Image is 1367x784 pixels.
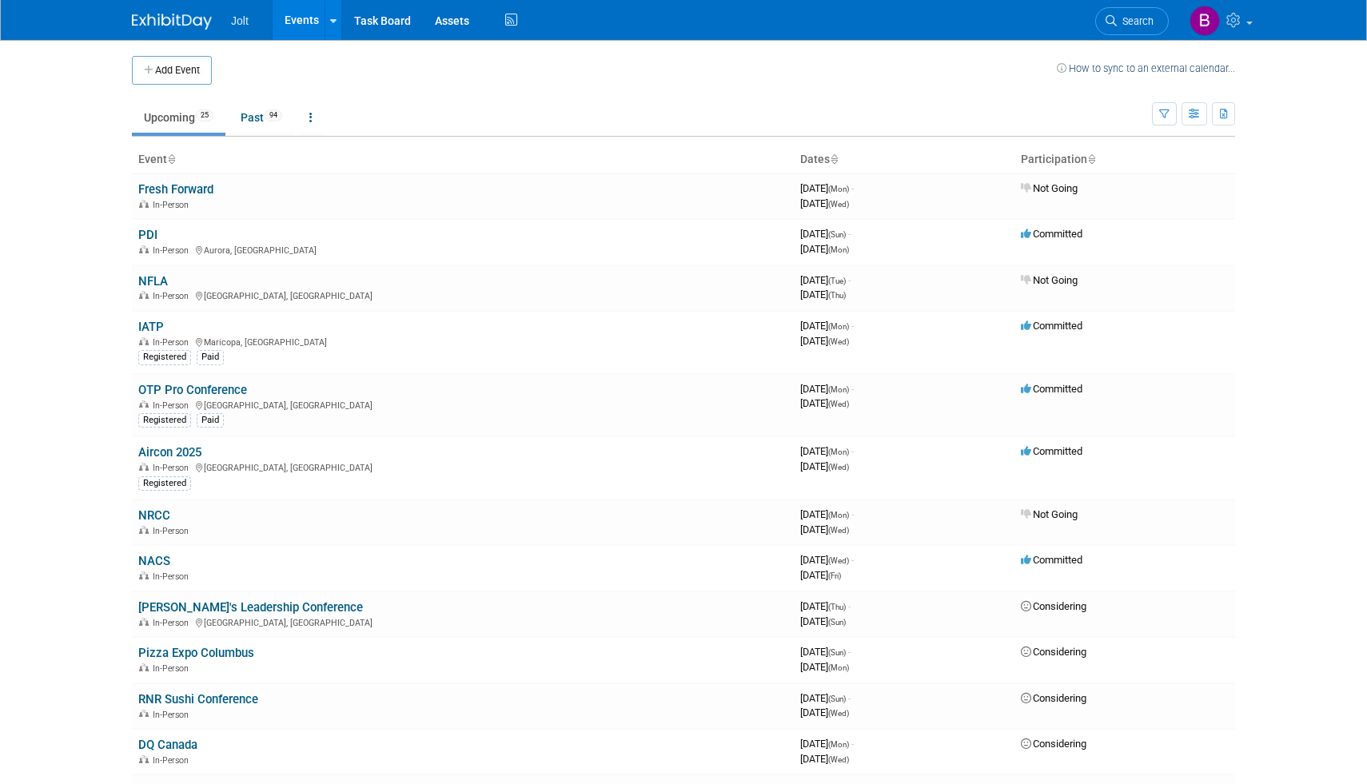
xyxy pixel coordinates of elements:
[800,320,854,332] span: [DATE]
[851,182,854,194] span: -
[828,603,846,611] span: (Thu)
[828,648,846,657] span: (Sun)
[265,109,282,121] span: 94
[828,463,849,472] span: (Wed)
[800,661,849,673] span: [DATE]
[1021,554,1082,566] span: Committed
[800,600,851,612] span: [DATE]
[800,243,849,255] span: [DATE]
[197,413,224,428] div: Paid
[1021,600,1086,612] span: Considering
[153,291,193,301] span: In-Person
[851,738,854,750] span: -
[848,692,851,704] span: -
[153,400,193,411] span: In-Person
[800,228,851,240] span: [DATE]
[1021,508,1078,520] span: Not Going
[1021,383,1082,395] span: Committed
[153,755,193,766] span: In-Person
[153,618,193,628] span: In-Person
[800,523,849,535] span: [DATE]
[229,102,294,133] a: Past94
[1095,7,1169,35] a: Search
[139,291,149,299] img: In-Person Event
[848,228,851,240] span: -
[800,554,854,566] span: [DATE]
[828,511,849,519] span: (Mon)
[800,335,849,347] span: [DATE]
[138,476,191,491] div: Registered
[139,710,149,718] img: In-Person Event
[828,556,849,565] span: (Wed)
[138,600,363,615] a: [PERSON_NAME]'s Leadership Conference
[1117,15,1154,27] span: Search
[139,571,149,579] img: In-Person Event
[800,197,849,209] span: [DATE]
[828,245,849,254] span: (Mon)
[138,383,247,397] a: OTP Pro Conference
[800,274,851,286] span: [DATE]
[138,738,197,752] a: DQ Canada
[828,337,849,346] span: (Wed)
[800,753,849,765] span: [DATE]
[800,383,854,395] span: [DATE]
[132,102,225,133] a: Upcoming25
[132,146,794,173] th: Event
[1014,146,1235,173] th: Participation
[139,663,149,671] img: In-Person Event
[1190,6,1220,36] img: Brooke Valderrama
[800,182,854,194] span: [DATE]
[848,646,851,658] span: -
[828,448,849,456] span: (Mon)
[848,274,851,286] span: -
[800,646,851,658] span: [DATE]
[800,397,849,409] span: [DATE]
[139,755,149,763] img: In-Person Event
[1021,646,1086,658] span: Considering
[196,109,213,121] span: 25
[800,706,849,718] span: [DATE]
[800,738,854,750] span: [DATE]
[138,445,201,460] a: Aircon 2025
[139,337,149,345] img: In-Person Event
[1021,228,1082,240] span: Committed
[828,277,846,285] span: (Tue)
[167,153,175,165] a: Sort by Event Name
[197,350,224,364] div: Paid
[138,289,787,301] div: [GEOGRAPHIC_DATA], [GEOGRAPHIC_DATA]
[138,274,168,289] a: NFLA
[1021,445,1082,457] span: Committed
[828,663,849,672] span: (Mon)
[138,335,787,348] div: Maricopa, [GEOGRAPHIC_DATA]
[800,692,851,704] span: [DATE]
[1021,274,1078,286] span: Not Going
[828,709,849,718] span: (Wed)
[828,385,849,394] span: (Mon)
[138,615,787,628] div: [GEOGRAPHIC_DATA], [GEOGRAPHIC_DATA]
[138,646,254,660] a: Pizza Expo Columbus
[794,146,1014,173] th: Dates
[153,200,193,210] span: In-Person
[830,153,838,165] a: Sort by Start Date
[138,508,170,523] a: NRCC
[1021,182,1078,194] span: Not Going
[138,554,170,568] a: NACS
[139,200,149,208] img: In-Person Event
[138,350,191,364] div: Registered
[1021,320,1082,332] span: Committed
[828,571,841,580] span: (Fri)
[828,291,846,300] span: (Thu)
[800,445,854,457] span: [DATE]
[828,526,849,535] span: (Wed)
[800,289,846,300] span: [DATE]
[153,463,193,473] span: In-Person
[828,618,846,627] span: (Sun)
[828,740,849,749] span: (Mon)
[851,554,854,566] span: -
[139,400,149,408] img: In-Person Event
[800,615,846,627] span: [DATE]
[138,460,787,473] div: [GEOGRAPHIC_DATA], [GEOGRAPHIC_DATA]
[138,398,787,411] div: [GEOGRAPHIC_DATA], [GEOGRAPHIC_DATA]
[138,320,164,334] a: IATP
[132,14,212,30] img: ExhibitDay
